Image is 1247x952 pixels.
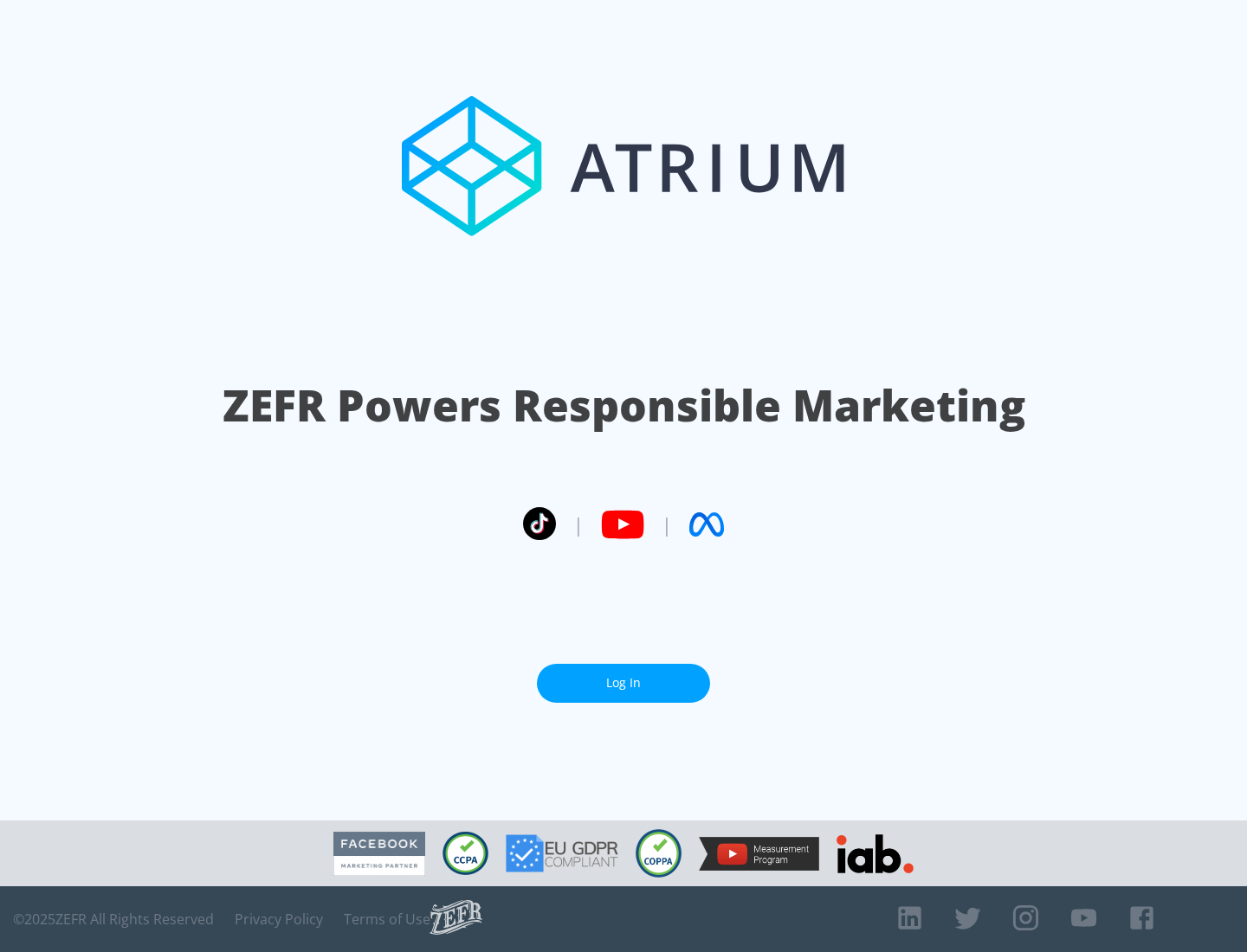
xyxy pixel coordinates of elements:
img: Facebook Marketing Partner [333,832,425,876]
span: © 2025 ZEFR All Rights Reserved [13,910,214,928]
span: | [662,511,672,537]
h1: ZEFR Powers Responsible Marketing [223,376,1025,435]
span: | [573,511,584,537]
img: COPPA Compliant [636,829,682,878]
img: IAB [837,834,914,873]
img: GDPR Compliant [506,834,618,872]
a: Privacy Policy [235,910,323,928]
img: CCPA Compliant [443,832,488,875]
img: YouTube Measurement Program [699,837,819,871]
a: Terms of Use [344,910,430,928]
a: Log In [537,664,710,703]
